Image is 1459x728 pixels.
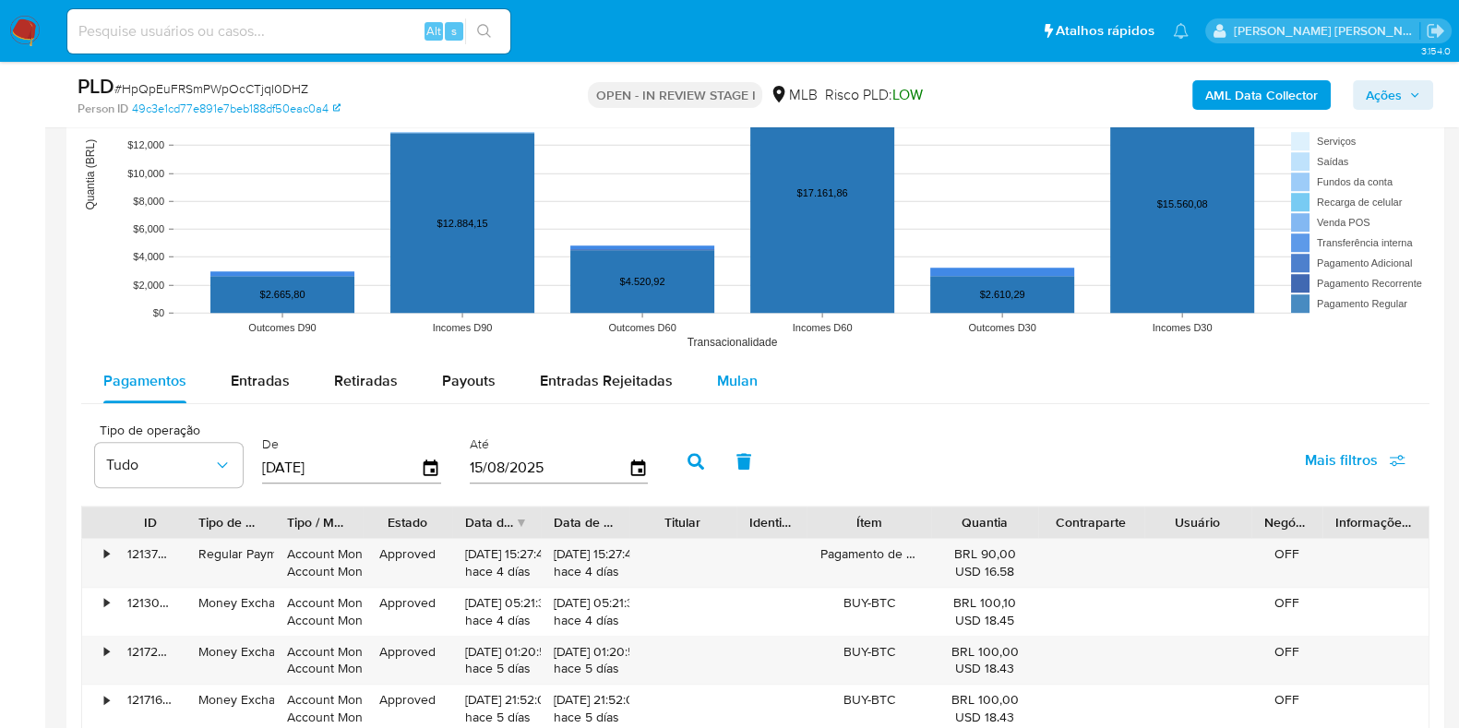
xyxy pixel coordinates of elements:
p: danilo.toledo@mercadolivre.com [1234,22,1420,40]
span: LOW [891,84,922,105]
span: Atalhos rápidos [1056,21,1154,41]
span: Alt [426,22,441,40]
button: search-icon [465,18,503,44]
b: PLD [78,71,114,101]
span: s [451,22,457,40]
button: AML Data Collector [1192,80,1331,110]
div: MLB [770,85,817,105]
span: Risco PLD: [824,85,922,105]
b: AML Data Collector [1205,80,1318,110]
p: OPEN - IN REVIEW STAGE I [588,82,762,108]
button: Ações [1353,80,1433,110]
input: Pesquise usuários ou casos... [67,19,510,43]
a: Sair [1426,21,1445,41]
a: 49c3e1cd77e891e7beb188df50eac0a4 [132,101,341,117]
span: 3.154.0 [1420,43,1450,58]
span: # HpQpEuFRSmPWpOcCTjqI0DHZ [114,79,308,98]
b: Person ID [78,101,128,117]
span: Ações [1366,80,1402,110]
a: Notificações [1173,23,1189,39]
